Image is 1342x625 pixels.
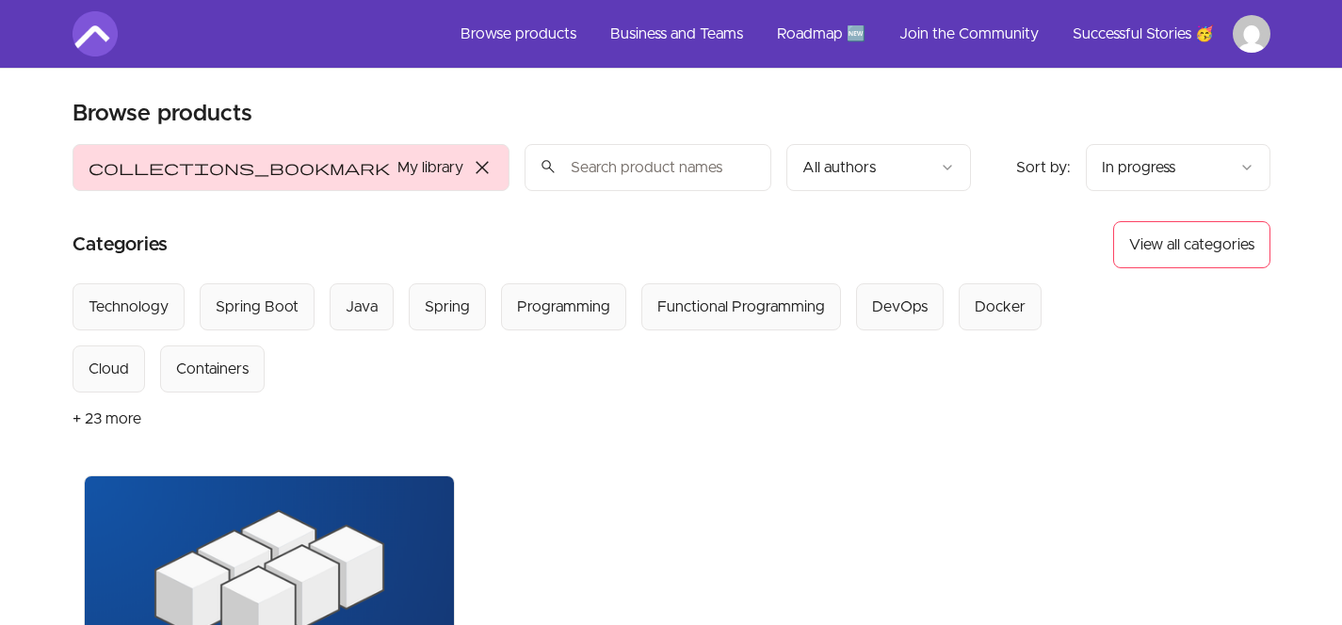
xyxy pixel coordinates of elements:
a: Browse products [445,11,591,56]
iframe: chat widget [1263,550,1323,606]
div: Spring Boot [216,296,299,318]
img: Amigoscode logo [73,11,118,56]
h2: Categories [73,221,168,268]
div: Programming [517,296,610,318]
nav: Main [445,11,1270,56]
span: Sort by: [1016,160,1071,175]
a: Roadmap 🆕 [762,11,881,56]
span: search [540,153,557,180]
span: close [471,156,493,179]
div: Functional Programming [657,296,825,318]
button: + 23 more [73,393,141,445]
button: View all categories [1113,221,1270,268]
span: collections_bookmark [89,156,390,179]
img: Profile image for Rahul [1233,15,1270,53]
button: Filter by My library [73,144,509,191]
div: Java [346,296,378,318]
button: Filter by author [786,144,971,191]
a: Join the Community [884,11,1054,56]
div: Cloud [89,358,129,380]
a: Business and Teams [595,11,758,56]
h1: Browse products [73,99,252,129]
a: Successful Stories 🥳 [1058,11,1229,56]
div: Docker [975,296,1026,318]
input: Search product names [525,144,771,191]
button: Product sort options [1086,144,1270,191]
div: Technology [89,296,169,318]
div: Containers [176,358,249,380]
div: DevOps [872,296,928,318]
div: Spring [425,296,470,318]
